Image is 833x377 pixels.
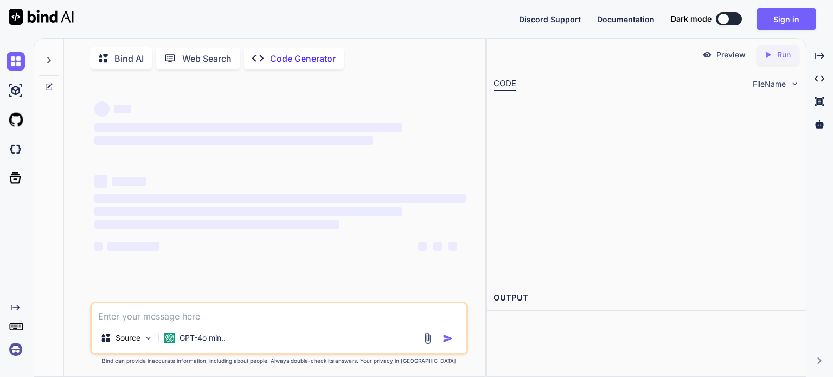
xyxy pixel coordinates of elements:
img: signin [7,340,25,359]
p: Code Generator [270,52,336,65]
img: GPT-4o mini [164,333,175,343]
span: Dark mode [671,14,712,24]
h2: OUTPUT [487,285,806,311]
p: Run [777,49,791,60]
span: ‌ [94,220,339,229]
span: ‌ [112,177,146,186]
span: ‌ [94,136,373,145]
span: Discord Support [519,15,581,24]
button: Documentation [597,14,655,25]
span: ‌ [114,105,131,113]
p: Web Search [182,52,232,65]
div: CODE [494,78,516,91]
p: Bind AI [114,52,144,65]
img: icon [443,333,453,344]
span: ‌ [433,242,442,251]
img: Bind AI [9,9,74,25]
img: Pick Models [144,334,153,343]
span: ‌ [94,207,403,216]
span: ‌ [94,175,107,188]
img: chat [7,52,25,71]
span: ‌ [107,242,159,251]
span: ‌ [94,123,403,132]
p: Preview [716,49,746,60]
img: preview [702,50,712,60]
span: FileName [753,79,786,90]
span: Documentation [597,15,655,24]
p: Source [116,333,140,343]
img: ai-studio [7,81,25,100]
img: githubLight [7,111,25,129]
button: Sign in [757,8,816,30]
span: ‌ [94,194,466,203]
p: Bind can provide inaccurate information, including about people. Always double-check its answers.... [90,357,468,365]
span: ‌ [448,242,457,251]
img: chevron down [790,79,799,88]
img: attachment [421,332,434,344]
span: ‌ [94,101,110,117]
p: GPT-4o min.. [180,333,226,343]
span: ‌ [94,242,103,251]
span: ‌ [418,242,427,251]
button: Discord Support [519,14,581,25]
img: darkCloudIdeIcon [7,140,25,158]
